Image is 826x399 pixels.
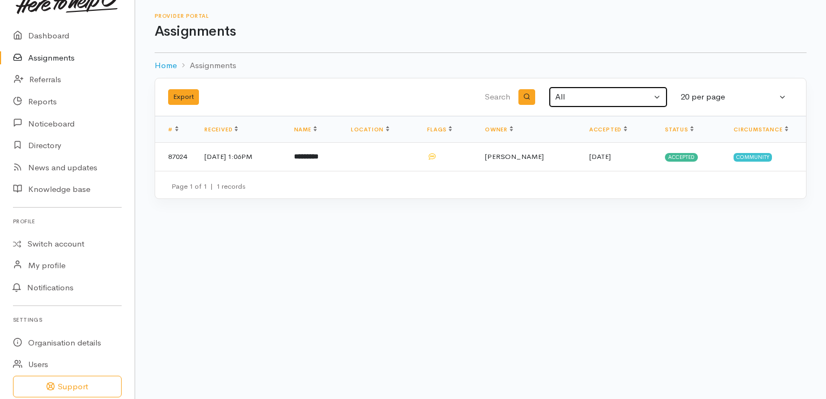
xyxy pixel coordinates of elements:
[734,153,772,162] span: Community
[155,59,177,72] a: Home
[351,126,389,133] a: Location
[555,91,651,103] div: All
[665,153,698,162] span: Accepted
[427,126,452,133] a: Flags
[294,126,317,133] a: Name
[358,84,512,110] input: Search
[155,143,196,171] td: 87024
[485,152,544,161] span: [PERSON_NAME]
[155,53,807,78] nav: breadcrumb
[589,152,611,161] time: [DATE]
[665,126,694,133] a: Status
[13,214,122,229] h6: Profile
[485,126,513,133] a: Owner
[734,126,788,133] a: Circumstance
[674,87,793,108] button: 20 per page
[589,126,627,133] a: Accepted
[196,143,285,171] td: [DATE] 1:06PM
[13,312,122,327] h6: Settings
[177,59,236,72] li: Assignments
[549,87,668,108] button: All
[204,126,238,133] a: Received
[168,89,199,105] button: Export
[155,24,807,39] h1: Assignments
[168,126,178,133] a: #
[155,13,807,19] h6: Provider Portal
[13,376,122,398] button: Support
[681,91,777,103] div: 20 per page
[171,182,245,191] small: Page 1 of 1 1 records
[210,182,213,191] span: |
